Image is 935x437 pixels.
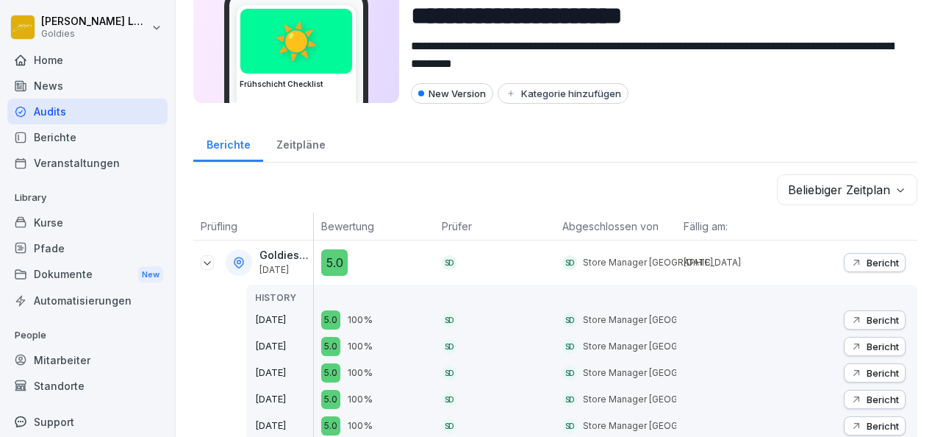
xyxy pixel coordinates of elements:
[844,337,906,356] button: Bericht
[7,73,168,99] a: News
[7,373,168,399] a: Standorte
[348,366,373,380] p: 100%
[442,255,456,270] div: SD
[562,218,668,234] p: Abgeschlossen von
[505,88,621,99] div: Kategorie hinzufügen
[321,218,427,234] p: Bewertung
[41,29,148,39] p: Goldies
[41,15,148,28] p: [PERSON_NAME] Loska
[867,420,899,432] p: Bericht
[255,291,313,305] p: HISTORY
[442,419,456,433] div: SD
[7,261,168,288] a: DokumenteNew
[867,341,899,352] p: Bericht
[321,310,340,330] div: 5.0
[7,347,168,373] a: Mitarbeiter
[321,390,340,409] div: 5.0
[7,47,168,73] a: Home
[583,340,741,353] p: Store Manager [GEOGRAPHIC_DATA]
[583,419,741,433] p: Store Manager [GEOGRAPHIC_DATA]
[263,124,338,162] a: Zeitpläne
[676,213,797,241] th: Fällig am:
[138,266,163,283] div: New
[434,213,555,241] th: Prüfer
[411,83,493,104] div: New Version
[844,253,906,272] button: Bericht
[240,9,352,74] div: ☀️
[867,394,899,405] p: Bericht
[583,256,741,269] p: Store Manager [GEOGRAPHIC_DATA]
[844,390,906,409] button: Bericht
[321,416,340,436] div: 5.0
[348,392,373,407] p: 100%
[562,339,577,354] div: SD
[442,313,456,327] div: SD
[7,124,168,150] a: Berichte
[255,392,313,407] p: [DATE]
[193,124,263,162] a: Berichte
[255,339,313,354] p: [DATE]
[867,257,899,269] p: Bericht
[7,99,168,124] a: Audits
[583,393,741,406] p: Store Manager [GEOGRAPHIC_DATA]
[348,419,373,433] p: 100%
[442,366,456,380] div: SD
[7,235,168,261] a: Pfade
[562,255,577,270] div: SD
[259,265,310,275] p: [DATE]
[7,324,168,347] p: People
[498,83,628,104] button: Kategorie hinzufügen
[684,256,797,269] p: [DATE]
[321,249,348,276] div: 5.0
[7,288,168,313] a: Automatisierungen
[321,337,340,356] div: 5.0
[255,313,313,327] p: [DATE]
[255,419,313,433] p: [DATE]
[7,409,168,435] div: Support
[583,366,741,380] p: Store Manager [GEOGRAPHIC_DATA]
[201,218,306,234] p: Prüfling
[562,313,577,327] div: SD
[867,314,899,326] p: Bericht
[259,249,310,262] p: Goldies [GEOGRAPHIC_DATA]
[562,366,577,380] div: SD
[562,392,577,407] div: SD
[844,363,906,383] button: Bericht
[7,261,168,288] div: Dokumente
[583,313,741,327] p: Store Manager [GEOGRAPHIC_DATA]
[240,79,353,90] h3: Frühschicht Checklist
[442,392,456,407] div: SD
[7,186,168,210] p: Library
[321,363,340,383] div: 5.0
[562,419,577,433] div: SD
[348,339,373,354] p: 100%
[844,416,906,436] button: Bericht
[442,339,456,354] div: SD
[255,366,313,380] p: [DATE]
[348,313,373,327] p: 100%
[867,367,899,379] p: Bericht
[7,210,168,235] a: Kurse
[7,150,168,176] a: Veranstaltungen
[844,310,906,330] button: Bericht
